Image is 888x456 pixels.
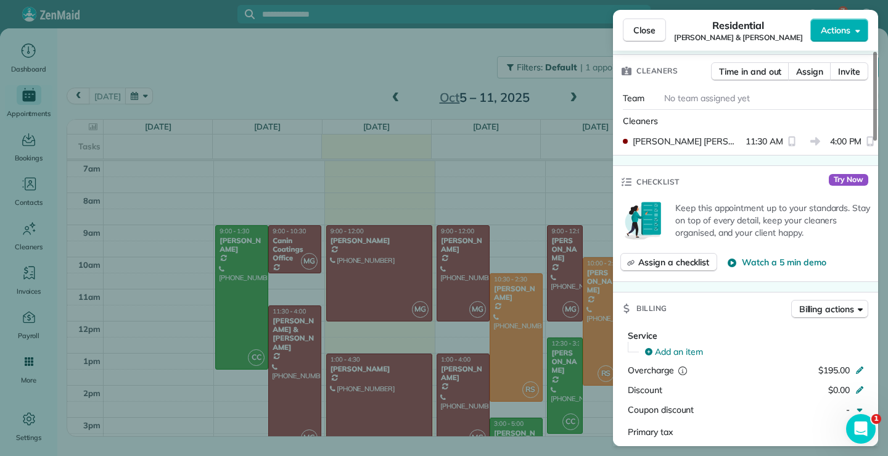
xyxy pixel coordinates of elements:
span: Cleaners [623,115,658,126]
span: Cleaners [636,65,678,77]
span: Residential [712,18,765,33]
span: [PERSON_NAME] & [PERSON_NAME] [674,33,803,43]
button: Assign [788,62,831,81]
iframe: Intercom live chat [846,414,876,444]
button: Invite [830,62,868,81]
div: Overcharge [628,364,734,376]
span: 1 [871,414,881,424]
button: Add an item [638,342,868,362]
p: Keep this appointment up to your standards. Stay on top of every detail, keep your cleaners organ... [675,202,871,239]
span: Coupon discount [628,404,694,415]
button: Time in and out [711,62,789,81]
span: $195.00 [818,365,850,376]
span: Add an item [655,346,703,358]
button: Close [623,19,666,42]
button: Watch a 5 min demo [727,256,826,268]
button: Assign a checklist [620,253,717,272]
span: Close [633,24,656,36]
span: Time in and out [719,65,781,78]
span: 11:30 AM [746,135,783,147]
span: [PERSON_NAME] [PERSON_NAME] [633,135,741,147]
span: No team assigned yet [664,93,750,104]
span: - [846,404,850,415]
span: Service [628,330,657,341]
span: Primary tax [628,426,673,437]
span: Assign [796,65,823,78]
span: Team [623,93,644,104]
span: 4:00 PM [830,135,862,147]
span: Invite [838,65,860,78]
span: Discount [628,384,662,396]
span: Watch a 5 min demo [742,256,826,268]
span: Try Now [829,174,868,186]
span: $0.00 [828,384,850,396]
span: Actions [821,24,850,36]
span: Billing [636,302,667,315]
span: Checklist [636,176,680,188]
span: Billing actions [799,303,854,315]
span: Assign a checklist [638,256,709,268]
